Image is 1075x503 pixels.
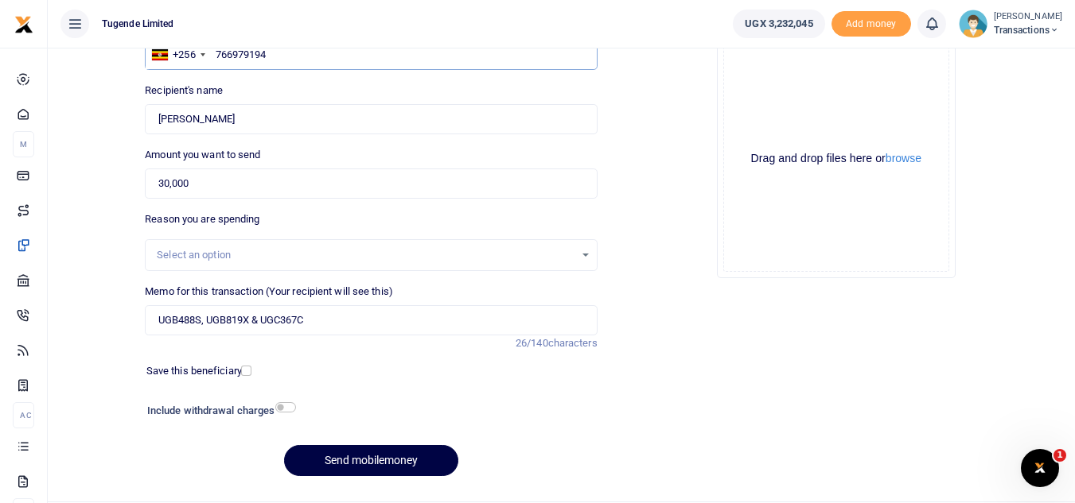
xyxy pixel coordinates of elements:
span: UGX 3,232,045 [745,16,812,32]
label: Reason you are spending [145,211,259,227]
div: +256 [173,47,195,63]
span: Add money [832,11,911,37]
small: [PERSON_NAME] [994,10,1062,24]
a: logo-small logo-large logo-large [14,17,33,29]
div: Drag and drop files here or [724,151,948,166]
img: profile-user [959,10,987,38]
span: Transactions [994,23,1062,37]
div: Select an option [157,247,574,263]
input: Enter extra information [145,305,597,335]
label: Memo for this transaction (Your recipient will see this) [145,284,393,300]
li: Ac [13,402,34,428]
input: Enter phone number [145,40,597,70]
span: characters [548,337,598,349]
input: Loading name... [145,104,597,134]
label: Save this beneficiary [146,363,242,379]
a: Add money [832,17,911,29]
li: M [13,131,34,157]
button: browse [886,153,921,164]
img: logo-small [14,15,33,34]
span: Tugende Limited [95,17,181,31]
span: 1 [1054,449,1066,462]
span: 26/140 [516,337,548,349]
div: Uganda: +256 [146,41,209,69]
li: Toup your wallet [832,11,911,37]
a: UGX 3,232,045 [733,10,824,38]
h6: Include withdrawal charges [147,404,289,417]
div: File Uploader [717,40,956,278]
input: UGX [145,168,597,199]
button: Send mobilemoney [284,445,458,476]
label: Amount you want to send [145,147,260,163]
a: profile-user [PERSON_NAME] Transactions [959,10,1062,38]
li: Wallet ballance [726,10,831,38]
iframe: Intercom live chat [1021,449,1059,487]
label: Recipient's name [145,83,223,99]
